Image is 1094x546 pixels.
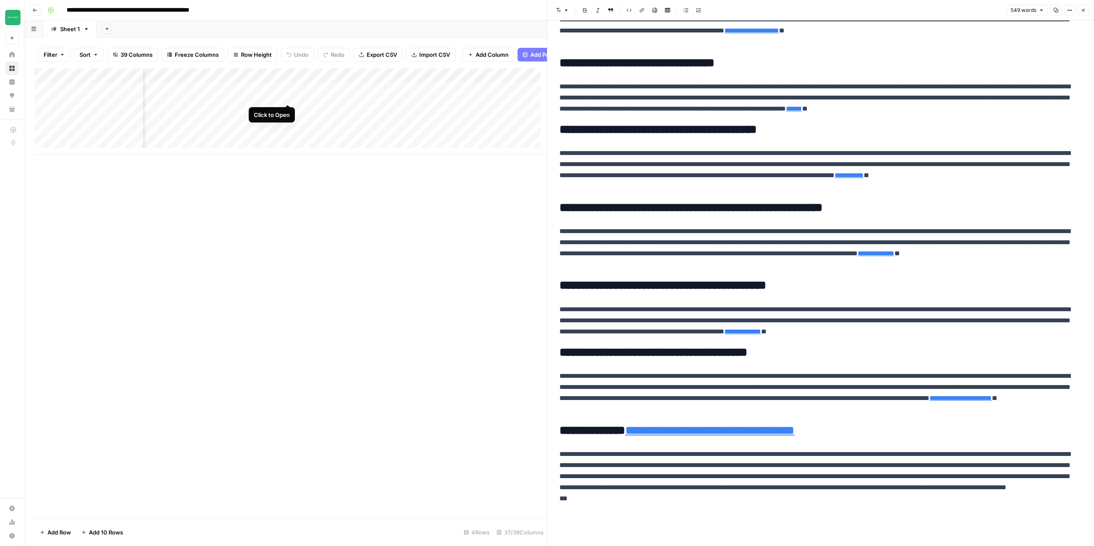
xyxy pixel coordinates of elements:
a: Sheet 1 [44,20,97,38]
div: Sheet 1 [60,25,80,33]
a: Home [5,48,19,61]
button: Add 10 Rows [76,526,128,539]
div: Click to Open [254,111,290,119]
span: Add Row [47,528,71,537]
button: Add Power Agent [518,48,582,61]
span: Filter [44,50,57,59]
a: Settings [5,502,19,515]
a: Insights [5,75,19,89]
span: Add 10 Rows [89,528,123,537]
span: Row Height [241,50,272,59]
button: Freeze Columns [162,48,224,61]
span: Undo [294,50,309,59]
span: Export CSV [367,50,397,59]
span: Sort [79,50,91,59]
a: Opportunities [5,89,19,102]
div: 37/39 Columns [493,526,547,539]
button: Undo [281,48,314,61]
button: Import CSV [406,48,456,61]
span: Import CSV [419,50,450,59]
span: Add Power Agent [530,50,577,59]
button: Workspace: Team Empathy [5,7,19,28]
span: Redo [331,50,344,59]
button: Help + Support [5,529,19,543]
button: Filter [38,48,71,61]
div: 4 Rows [460,526,493,539]
button: 549 words [1007,5,1048,16]
img: Team Empathy Logo [5,10,21,25]
span: Add Column [476,50,509,59]
span: 549 words [1011,6,1036,14]
a: Usage [5,515,19,529]
button: Add Row [35,526,76,539]
button: Sort [74,48,104,61]
button: 39 Columns [107,48,158,61]
a: Your Data [5,102,19,116]
span: 39 Columns [121,50,153,59]
button: Export CSV [353,48,403,61]
button: Redo [318,48,350,61]
button: Add Column [462,48,514,61]
span: Freeze Columns [175,50,219,59]
button: Row Height [228,48,277,61]
a: Browse [5,61,19,75]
